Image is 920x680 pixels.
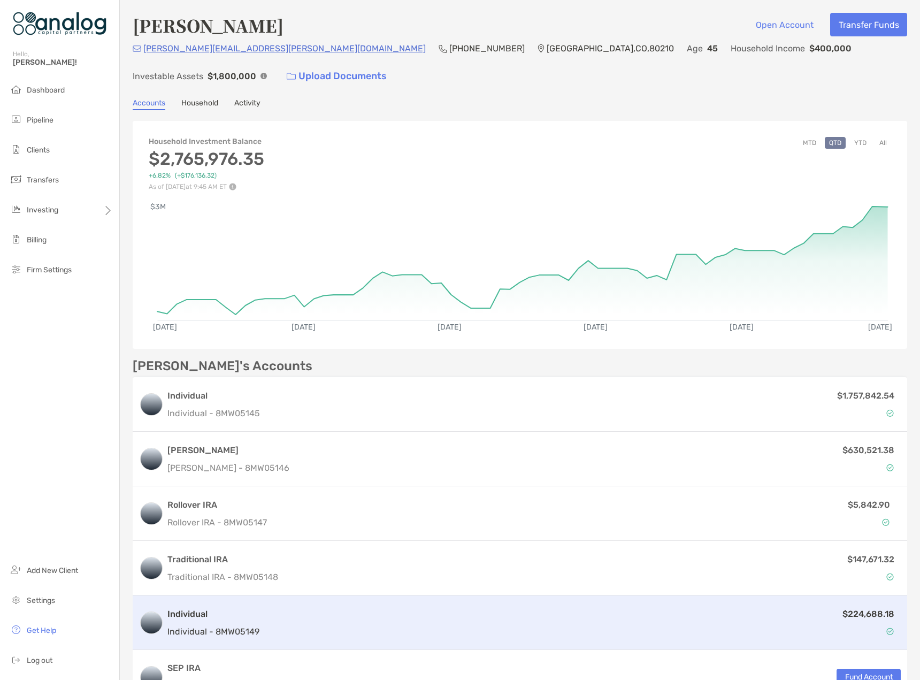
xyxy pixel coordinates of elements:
[886,573,894,580] img: Account Status icon
[809,42,852,55] p: $400,000
[13,4,106,43] img: Zoe Logo
[149,149,264,169] h3: $2,765,976.35
[10,173,22,186] img: transfers icon
[141,503,162,524] img: logo account
[837,389,894,402] p: $1,757,842.54
[287,73,296,80] img: button icon
[167,516,689,529] p: Rollover IRA - 8MW05147
[27,626,56,635] span: Get Help
[292,323,316,332] text: [DATE]
[10,233,22,246] img: billing icon
[167,499,689,511] h3: Rollover IRA
[842,607,894,621] p: $224,688.18
[141,394,162,415] img: logo account
[10,653,22,666] img: logout icon
[10,203,22,216] img: investing icon
[149,183,264,190] p: As of [DATE] at 9:45 AM ET
[133,45,141,52] img: Email Icon
[153,323,177,332] text: [DATE]
[584,323,608,332] text: [DATE]
[847,553,894,566] p: $147,671.32
[167,389,260,402] h3: Individual
[10,593,22,606] img: settings icon
[10,263,22,276] img: firm-settings icon
[825,137,846,149] button: QTD
[167,662,250,675] h3: SEP IRA
[687,42,703,55] p: Age
[875,137,891,149] button: All
[10,113,22,126] img: pipeline icon
[133,13,283,37] h4: [PERSON_NAME]
[167,553,278,566] h3: Traditional IRA
[167,461,289,475] p: [PERSON_NAME] - 8MW05146
[538,44,545,53] img: Location Icon
[229,183,236,190] img: Performance Info
[27,566,78,575] span: Add New Client
[27,596,55,605] span: Settings
[141,557,162,579] img: logo account
[449,42,525,55] p: [PHONE_NUMBER]
[27,86,65,95] span: Dashboard
[886,409,894,417] img: Account Status icon
[280,65,394,88] a: Upload Documents
[234,98,260,110] a: Activity
[27,235,47,245] span: Billing
[438,323,462,332] text: [DATE]
[27,265,72,274] span: Firm Settings
[799,137,821,149] button: MTD
[133,360,312,373] p: [PERSON_NAME]'s Accounts
[547,42,674,55] p: [GEOGRAPHIC_DATA] , CO , 80210
[439,44,447,53] img: Phone Icon
[882,518,890,526] img: Account Status icon
[181,98,218,110] a: Household
[747,13,822,36] button: Open Account
[149,137,264,146] h4: Household Investment Balance
[141,448,162,470] img: logo account
[141,612,162,633] img: logo account
[167,444,289,457] h3: [PERSON_NAME]
[10,563,22,576] img: add_new_client icon
[175,172,217,180] span: ( +$176,136.32 )
[886,464,894,471] img: Account Status icon
[830,13,907,36] button: Transfer Funds
[10,83,22,96] img: dashboard icon
[167,407,260,420] p: Individual - 8MW05145
[27,116,53,125] span: Pipeline
[143,42,426,55] p: [PERSON_NAME][EMAIL_ADDRESS][PERSON_NAME][DOMAIN_NAME]
[27,175,59,185] span: Transfers
[27,146,50,155] span: Clients
[13,58,113,67] span: [PERSON_NAME]!
[167,608,259,621] h3: Individual
[731,42,805,55] p: Household Income
[133,98,165,110] a: Accounts
[731,323,755,332] text: [DATE]
[869,323,893,332] text: [DATE]
[150,202,166,211] text: $3M
[149,172,171,180] span: +6.82%
[848,498,890,511] p: $5,842.90
[10,623,22,636] img: get-help icon
[260,73,267,79] img: Info Icon
[167,570,278,584] p: Traditional IRA - 8MW05148
[27,656,52,665] span: Log out
[850,137,871,149] button: YTD
[27,205,58,215] span: Investing
[707,42,718,55] p: 45
[842,444,894,457] p: $630,521.38
[167,625,259,638] p: Individual - 8MW05149
[10,143,22,156] img: clients icon
[886,628,894,635] img: Account Status icon
[208,70,256,83] p: $1,800,000
[133,70,203,83] p: Investable Assets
